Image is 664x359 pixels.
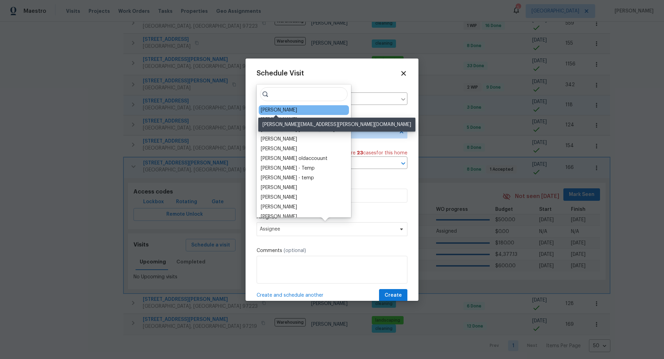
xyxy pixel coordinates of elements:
div: [PERSON_NAME] [261,116,297,123]
span: There are case s for this home [335,150,407,156]
div: [PERSON_NAME] [261,145,297,152]
div: [PERSON_NAME] [261,204,297,210]
div: [PERSON_NAME] - Temp [261,165,315,172]
span: Create and schedule another [257,292,323,299]
span: Schedule Visit [257,70,304,77]
button: Open [398,159,408,168]
div: [PERSON_NAME] [261,184,297,191]
span: 23 [357,151,363,155]
div: [PERSON_NAME] [261,213,297,220]
span: (optional) [284,248,306,253]
button: Create [379,289,407,302]
span: Create [385,291,402,300]
span: Close [400,70,407,77]
div: [PERSON_NAME] oldaccouunt [261,155,328,162]
span: Assignee [260,226,395,232]
div: [PERSON_NAME] [261,194,297,201]
div: [PERSON_NAME] [261,136,297,143]
label: Comments [257,247,407,254]
div: [PERSON_NAME] [261,107,297,114]
div: [PERSON_NAME] - temp [261,174,314,181]
div: [PERSON_NAME][EMAIL_ADDRESS][PERSON_NAME][DOMAIN_NAME] [258,118,415,132]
